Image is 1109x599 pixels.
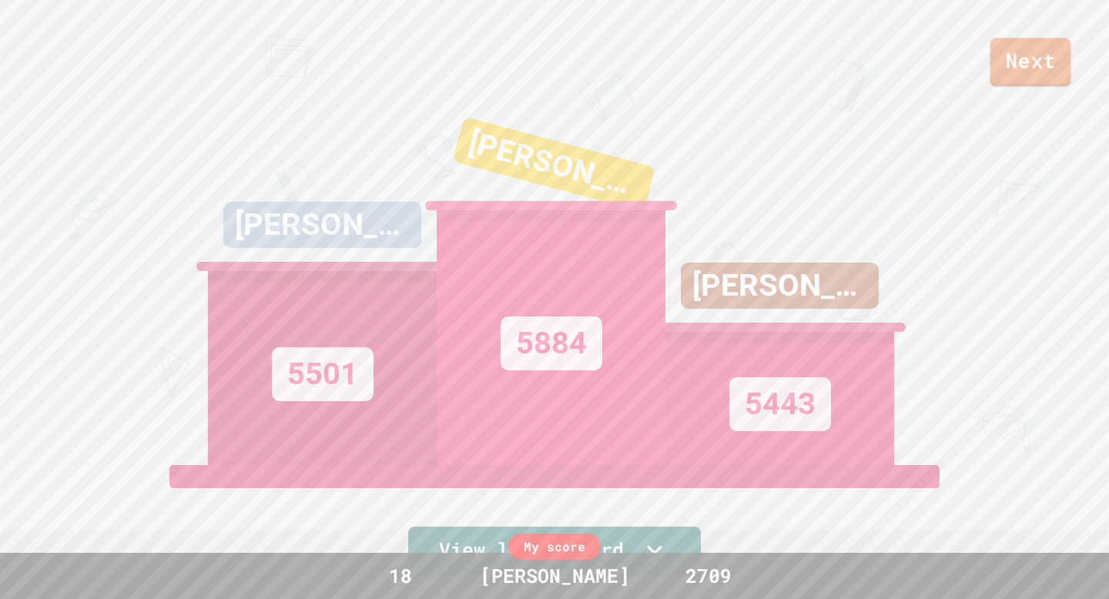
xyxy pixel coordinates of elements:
[508,534,601,560] div: My score
[990,38,1071,87] a: Next
[408,527,701,576] a: View leaderboard
[464,561,645,591] div: [PERSON_NAME]
[452,116,655,212] div: [PERSON_NAME]
[501,316,602,370] div: 5884
[681,263,879,309] div: [PERSON_NAME]
[223,202,421,248] div: [PERSON_NAME]
[651,561,766,591] div: 2709
[729,377,831,431] div: 5443
[272,347,374,401] div: 5501
[343,561,458,591] div: 18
